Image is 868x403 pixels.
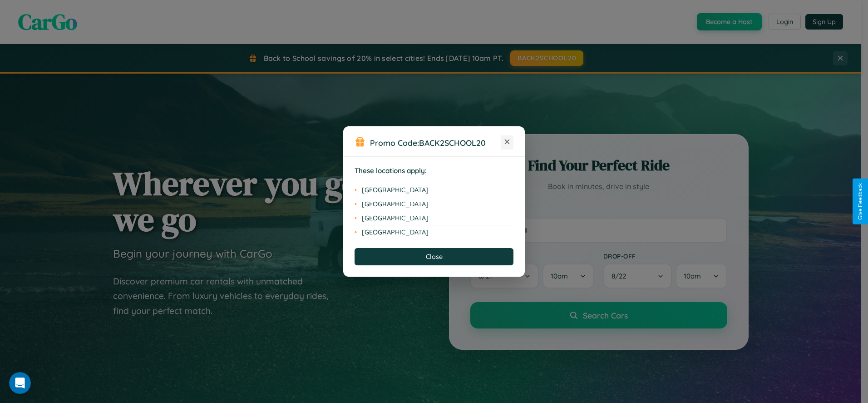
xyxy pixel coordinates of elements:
[355,197,513,211] li: [GEOGRAPHIC_DATA]
[370,138,501,148] h3: Promo Code:
[857,183,863,220] div: Give Feedback
[355,183,513,197] li: [GEOGRAPHIC_DATA]
[355,211,513,225] li: [GEOGRAPHIC_DATA]
[419,138,486,148] b: BACK2SCHOOL20
[355,225,513,239] li: [GEOGRAPHIC_DATA]
[355,166,427,175] strong: These locations apply:
[9,372,31,394] iframe: Intercom live chat
[355,248,513,265] button: Close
